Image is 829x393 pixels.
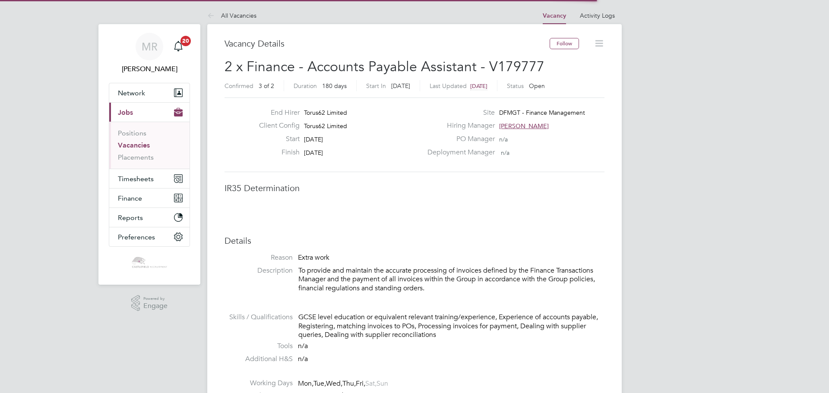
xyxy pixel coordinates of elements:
[580,12,615,19] a: Activity Logs
[294,82,317,90] label: Duration
[109,189,190,208] button: Finance
[326,379,342,388] span: Wed,
[298,342,308,350] span: n/a
[118,233,155,241] span: Preferences
[304,149,323,157] span: [DATE]
[550,38,579,49] button: Follow
[298,355,308,363] span: n/a
[207,12,256,19] a: All Vacancies
[298,266,604,293] p: To provide and maintain the accurate processing of invoices defined by the Finance Transactions M...
[180,36,191,46] span: 20
[501,149,509,157] span: n/a
[377,379,388,388] span: Sun
[225,355,293,364] label: Additional H&S
[109,122,190,169] div: Jobs
[259,82,274,90] span: 3 of 2
[365,379,377,388] span: Sat,
[422,121,495,130] label: Hiring Manager
[170,33,187,60] a: 20
[298,253,329,262] span: Extra work
[342,379,356,388] span: Thu,
[109,33,190,74] a: MR[PERSON_NAME]
[118,89,145,97] span: Network
[430,82,467,90] label: Last Updated
[313,379,326,388] span: Tue,
[109,208,190,227] button: Reports
[298,379,313,388] span: Mon,
[422,108,495,117] label: Site
[507,82,524,90] label: Status
[143,302,168,310] span: Engage
[109,83,190,102] button: Network
[499,135,508,143] span: n/a
[225,58,544,75] span: 2 x Finance - Accounts Payable Assistant - V179777
[252,135,300,144] label: Start
[118,153,154,161] a: Placements
[118,108,133,116] span: Jobs
[225,38,550,49] h3: Vacancy Details
[252,148,300,157] label: Finish
[143,295,168,302] span: Powered by
[304,109,347,116] span: Torus62 Limited
[142,41,158,52] span: MR
[499,122,549,130] span: [PERSON_NAME]
[356,379,365,388] span: Fri,
[543,12,566,19] a: Vacancy
[298,313,604,340] div: GCSE level education or equivalent relevant training/experience, Experience of accounts payable, ...
[118,129,146,137] a: Positions
[252,121,300,130] label: Client Config
[225,82,253,90] label: Confirmed
[118,194,142,202] span: Finance
[109,255,190,269] a: Go to home page
[225,313,293,322] label: Skills / Qualifications
[225,342,293,351] label: Tools
[422,135,495,144] label: PO Manager
[225,182,604,194] h3: IR35 Determination
[304,122,347,130] span: Torus62 Limited
[118,175,154,183] span: Timesheets
[422,148,495,157] label: Deployment Manager
[252,108,300,117] label: End Hirer
[118,141,150,149] a: Vacancies
[98,24,200,285] nav: Main navigation
[109,227,190,246] button: Preferences
[499,109,585,116] span: DFMGT - Finance Management
[225,235,604,246] h3: Details
[304,135,323,143] span: [DATE]
[118,214,143,222] span: Reports
[470,82,487,90] span: [DATE]
[109,103,190,122] button: Jobs
[322,82,347,90] span: 180 days
[225,266,293,275] label: Description
[391,82,410,90] span: [DATE]
[225,379,293,388] label: Working Days
[225,253,293,262] label: Reason
[131,255,168,269] img: castlefieldrecruitment-logo-retina.png
[131,295,168,311] a: Powered byEngage
[109,169,190,188] button: Timesheets
[529,82,545,90] span: Open
[366,82,386,90] label: Start In
[109,64,190,74] span: Mason Roberts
